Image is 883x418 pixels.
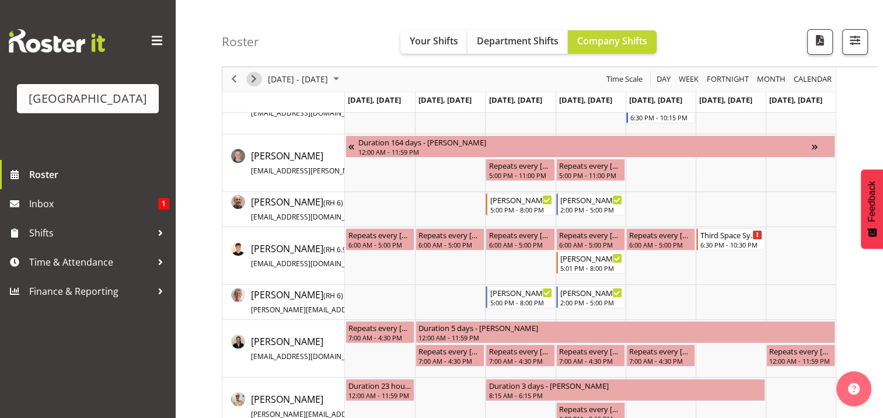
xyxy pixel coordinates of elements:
div: Amy Duncanson"s event - Repeats every monday, tuesday, wednesday, thursday, friday - Amy Duncanso... [416,344,484,367]
div: Repeats every [DATE], [DATE], [DATE], [DATE], [DATE] - [PERSON_NAME] [348,322,411,333]
span: [DATE], [DATE] [699,95,752,105]
div: 6:00 AM - 5:00 PM [559,240,622,249]
div: Alex Freeman"s event - Third Space Symphony Begin From Saturday, August 23, 2025 at 6:30:00 PM GM... [696,228,765,250]
div: Repeats every [DATE], [DATE], [DATE], [DATE], [DATE] - [PERSON_NAME] [629,345,692,357]
span: Feedback [867,181,877,222]
div: [PERSON_NAME] Takes Flight [560,194,622,205]
span: [DATE], [DATE] [629,95,682,105]
div: 6:30 PM - 10:15 PM [630,113,692,122]
div: Amy Duncanson"s event - Repeats every monday, tuesday, wednesday, thursday, friday - Amy Duncanso... [345,321,414,343]
button: Download a PDF of the roster according to the set date range. [807,29,833,55]
span: Day [655,72,672,87]
div: 12:00 AM - 11:59 PM [358,147,812,156]
span: Inbox [29,195,158,213]
span: Shifts [29,224,152,242]
div: Repeats every [DATE], [DATE], [DATE], [DATE], [DATE] - [PERSON_NAME] [629,229,692,241]
div: 12:00 AM - 11:59 PM [348,391,411,400]
div: 6:30 PM - 10:30 PM [700,240,762,249]
div: Amy Duncanson"s event - Repeats every monday, tuesday, wednesday, thursday, friday - Amy Duncanso... [556,344,625,367]
span: RH 6 [326,198,341,208]
span: ( ) [323,245,353,255]
div: 7:00 AM - 4:30 PM [559,356,622,365]
div: Alex Freeman"s event - Mad Pearce Takes Flight Begin From Thursday, August 21, 2025 at 5:01:00 PM... [556,252,625,274]
div: next period [244,67,264,92]
span: [PERSON_NAME] [251,196,410,222]
span: [EMAIL_ADDRESS][PERSON_NAME][DOMAIN_NAME] [251,166,422,176]
div: Beana Badenhorst"s event - Duration 23 hours - Beana Badenhorst Begin From Monday, August 18, 202... [345,379,414,401]
div: Repeats every [DATE] - [PERSON_NAME] [559,403,622,414]
div: previous period [224,67,244,92]
div: 5:00 PM - 11:00 PM [559,170,622,180]
a: [PERSON_NAME](RH 6.98)[EMAIL_ADDRESS][DOMAIN_NAME] [251,242,414,270]
div: 5:00 PM - 8:00 PM [490,298,552,307]
div: 5:00 PM - 8:00 PM [490,205,552,214]
span: [EMAIL_ADDRESS][DOMAIN_NAME] [251,259,367,269]
div: August 18 - 24, 2025 [264,67,346,92]
span: [EMAIL_ADDRESS][DOMAIN_NAME] [251,108,367,118]
div: Ailie Rundle"s event - Duration 164 days - Ailie Rundle Begin From Friday, March 21, 2025 at 12:0... [345,135,835,158]
div: Amy Duncanson"s event - Repeats every sunday - Amy Duncanson Begin From Sunday, August 24, 2025 a... [766,344,835,367]
span: Roster [29,166,169,183]
a: [PERSON_NAME](RH 6)[PERSON_NAME][EMAIL_ADDRESS][PERSON_NAME][PERSON_NAME][DOMAIN_NAME] [251,288,578,316]
td: Alex Freeman resource [222,227,345,285]
span: Week [678,72,700,87]
button: Your Shifts [400,30,467,54]
button: August 2025 [266,72,344,87]
div: 7:00 AM - 4:30 PM [488,356,552,365]
button: Department Shifts [467,30,568,54]
button: Timeline Month [755,72,788,87]
span: [EMAIL_ADDRESS][DOMAIN_NAME] [251,351,367,361]
div: Repeats every [DATE], [DATE], [DATE], [DATE], [DATE] - [PERSON_NAME] [559,345,622,357]
span: Department Shifts [477,34,559,47]
span: Company Shifts [577,34,647,47]
h4: Roster [222,35,259,48]
span: [DATE], [DATE] [488,95,542,105]
span: [DATE], [DATE] [559,95,612,105]
div: Duration 3 days - [PERSON_NAME] [488,379,762,391]
td: Amy Duncanson resource [222,320,345,378]
button: Company Shifts [568,30,657,54]
div: Repeats every [DATE], [DATE], [DATE], [DATE], [DATE] - [PERSON_NAME] [488,229,552,241]
td: Ailie Rundle resource [222,134,345,192]
div: Repeats every [DATE] - [PERSON_NAME] [769,345,832,357]
div: 6:00 AM - 5:00 PM [348,240,411,249]
button: Month [792,72,834,87]
img: Rosterit website logo [9,29,105,53]
div: 5:00 PM - 11:00 PM [488,170,552,180]
button: Fortnight [705,72,751,87]
div: Alex Freeman"s event - Repeats every monday, tuesday, wednesday, thursday, friday - Alex Freeman ... [556,228,625,250]
div: 12:00 AM - 11:59 PM [418,333,832,342]
td: Amanda Clark resource [222,285,345,320]
span: calendar [793,72,833,87]
div: Repeats every [DATE], [DATE], [DATE], [DATE], [DATE] - [PERSON_NAME] [488,345,552,357]
div: Alex Freeman"s event - Repeats every monday, tuesday, wednesday, thursday, friday - Alex Freeman ... [345,228,414,250]
span: Fortnight [706,72,750,87]
div: Alec Were"s event - Mad Pearce Takes Flight Begin From Wednesday, August 20, 2025 at 5:00:00 PM G... [486,193,554,215]
button: Previous [226,72,242,87]
div: Duration 5 days - [PERSON_NAME] [418,322,832,333]
div: 7:00 AM - 4:30 PM [418,356,481,365]
div: Repeats every [DATE], [DATE] - [PERSON_NAME] [559,159,622,171]
a: [PERSON_NAME][EMAIL_ADDRESS][DOMAIN_NAME] [251,335,414,363]
span: Time & Attendance [29,253,152,271]
div: [PERSON_NAME] Takes Flight [490,287,552,298]
span: [PERSON_NAME] [251,92,414,119]
span: ( ) [323,198,343,208]
div: Repeats every [DATE], [DATE] - [PERSON_NAME] [488,159,552,171]
span: Your Shifts [410,34,458,47]
div: 2:00 PM - 5:00 PM [560,298,622,307]
div: Repeats every [DATE], [DATE], [DATE], [DATE], [DATE] - [PERSON_NAME] [418,345,481,357]
div: 6:00 AM - 5:00 PM [488,240,552,249]
div: Alec Were"s event - Mad Pearce Takes Flight Begin From Thursday, August 21, 2025 at 2:00:00 PM GM... [556,193,625,215]
div: Alex Freeman"s event - Repeats every monday, tuesday, wednesday, thursday, friday - Alex Freeman ... [486,228,554,250]
div: 12:00 AM - 11:59 PM [769,356,832,365]
button: Timeline Day [655,72,673,87]
a: [PERSON_NAME][EMAIL_ADDRESS][PERSON_NAME][DOMAIN_NAME] [251,149,465,177]
div: [PERSON_NAME] Takes Flight [490,194,552,205]
div: Duration 23 hours - [PERSON_NAME] [348,379,411,391]
button: Feedback - Show survey [861,169,883,249]
span: [DATE], [DATE] [348,95,401,105]
div: Repeats every [DATE], [DATE], [DATE], [DATE], [DATE] - [PERSON_NAME] [418,229,481,241]
span: [PERSON_NAME][EMAIL_ADDRESS][PERSON_NAME][PERSON_NAME][DOMAIN_NAME] [251,305,532,315]
div: [PERSON_NAME] Takes Flight [560,252,622,264]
